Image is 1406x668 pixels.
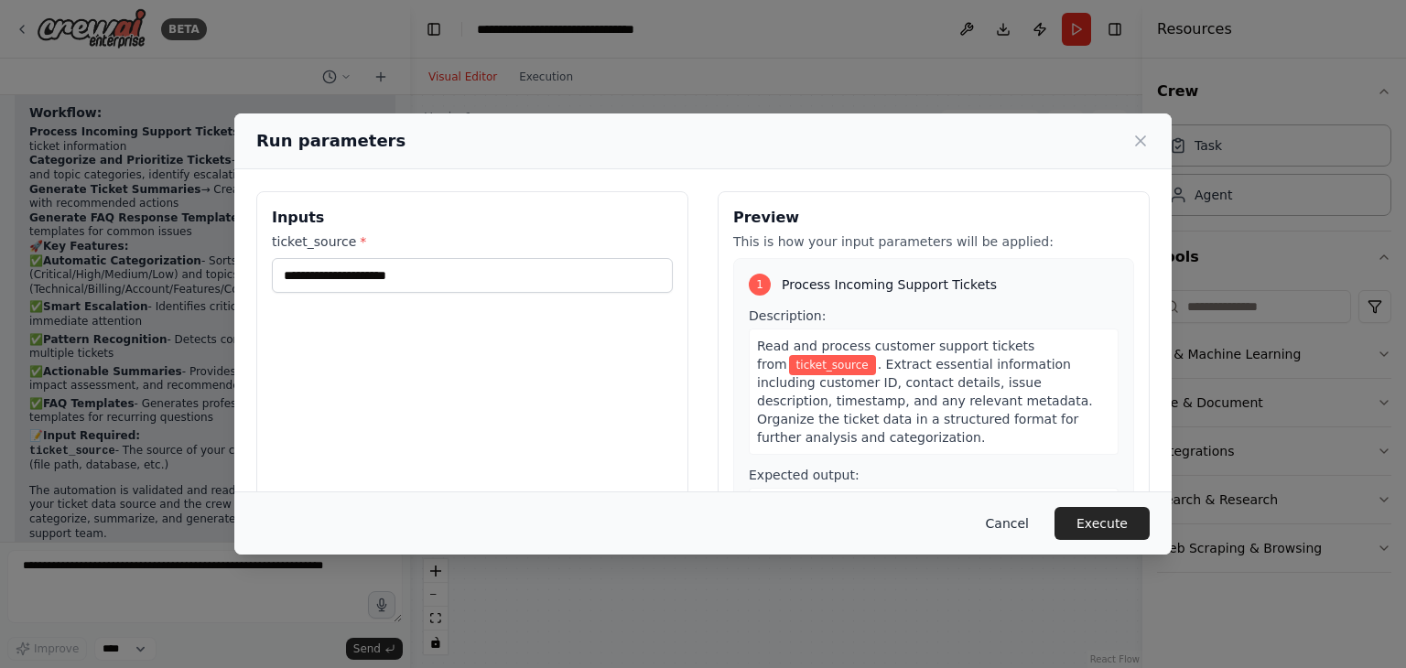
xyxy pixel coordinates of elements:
h2: Run parameters [256,128,406,154]
label: ticket_source [272,232,673,251]
span: . Extract essential information including customer ID, contact details, issue description, timest... [757,357,1093,445]
p: This is how your input parameters will be applied: [733,232,1134,251]
button: Cancel [971,507,1044,540]
button: Execute [1054,507,1150,540]
div: 1 [749,274,771,296]
h3: Preview [733,207,1134,229]
span: Variable: ticket_source [789,355,876,375]
span: Expected output: [749,468,860,482]
span: Description: [749,308,826,323]
h3: Inputs [272,207,673,229]
span: Read and process customer support tickets from [757,339,1034,372]
span: Process Incoming Support Tickets [782,275,997,294]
